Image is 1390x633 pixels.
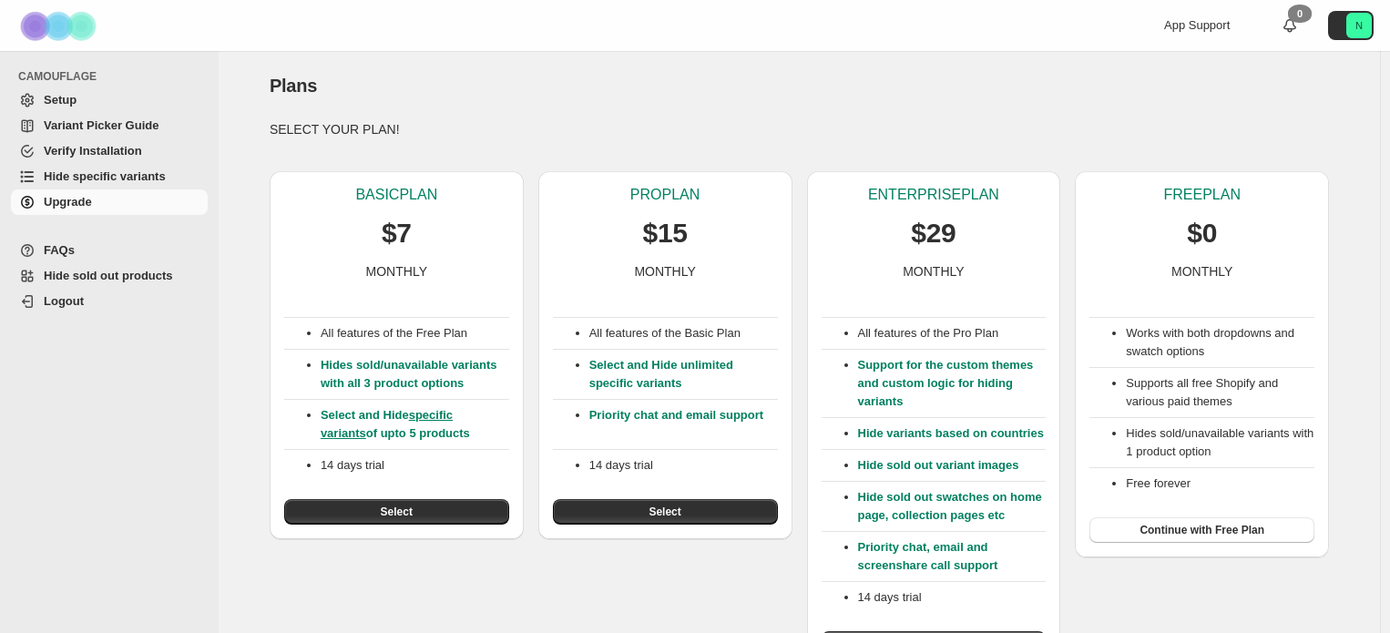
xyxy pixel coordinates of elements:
p: 14 days trial [321,456,509,475]
span: Avatar with initials N [1346,13,1372,38]
a: FAQs [11,238,208,263]
button: Continue with Free Plan [1089,517,1314,543]
p: Priority chat, email and screenshare call support [858,538,1047,575]
p: $0 [1187,215,1217,251]
p: MONTHLY [634,262,695,281]
span: Verify Installation [44,144,142,158]
img: Camouflage [15,1,106,51]
p: Hide sold out swatches on home page, collection pages etc [858,488,1047,525]
p: PRO PLAN [630,186,700,204]
p: SELECT YOUR PLAN! [270,120,1329,138]
p: $29 [911,215,956,251]
li: Free forever [1126,475,1314,493]
a: 0 [1281,16,1299,35]
span: Select [649,505,680,519]
p: All features of the Pro Plan [858,324,1047,342]
a: Verify Installation [11,138,208,164]
p: Hides sold/unavailable variants with all 3 product options [321,356,509,393]
p: All features of the Free Plan [321,324,509,342]
span: Continue with Free Plan [1140,523,1264,537]
span: Upgrade [44,195,92,209]
span: Logout [44,294,84,308]
p: MONTHLY [366,262,427,281]
button: Avatar with initials N [1328,11,1374,40]
span: Variant Picker Guide [44,118,158,132]
p: 14 days trial [589,456,778,475]
li: Works with both dropdowns and swatch options [1126,324,1314,361]
text: N [1355,20,1363,31]
p: All features of the Basic Plan [589,324,778,342]
p: Support for the custom themes and custom logic for hiding variants [858,356,1047,411]
a: Hide sold out products [11,263,208,289]
p: Select and Hide unlimited specific variants [589,356,778,393]
a: Upgrade [11,189,208,215]
span: Setup [44,93,77,107]
a: Logout [11,289,208,314]
p: FREE PLAN [1163,186,1240,204]
p: 14 days trial [858,588,1047,607]
p: MONTHLY [1171,262,1232,281]
a: Hide specific variants [11,164,208,189]
a: Variant Picker Guide [11,113,208,138]
p: Hide sold out variant images [858,456,1047,475]
span: App Support [1164,18,1230,32]
p: $7 [382,215,412,251]
span: Plans [270,76,317,96]
p: ENTERPRISE PLAN [868,186,999,204]
p: MONTHLY [903,262,964,281]
a: Setup [11,87,208,113]
p: BASIC PLAN [355,186,437,204]
span: FAQs [44,243,75,257]
p: $15 [643,215,688,251]
span: Select [381,505,413,519]
li: Supports all free Shopify and various paid themes [1126,374,1314,411]
span: Hide specific variants [44,169,166,183]
span: Hide sold out products [44,269,173,282]
button: Select [553,499,778,525]
p: Priority chat and email support [589,406,778,443]
button: Select [284,499,509,525]
p: Hide variants based on countries [858,424,1047,443]
div: 0 [1288,5,1312,23]
li: Hides sold/unavailable variants with 1 product option [1126,424,1314,461]
span: CAMOUFLAGE [18,69,210,84]
p: Select and Hide of upto 5 products [321,406,509,443]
